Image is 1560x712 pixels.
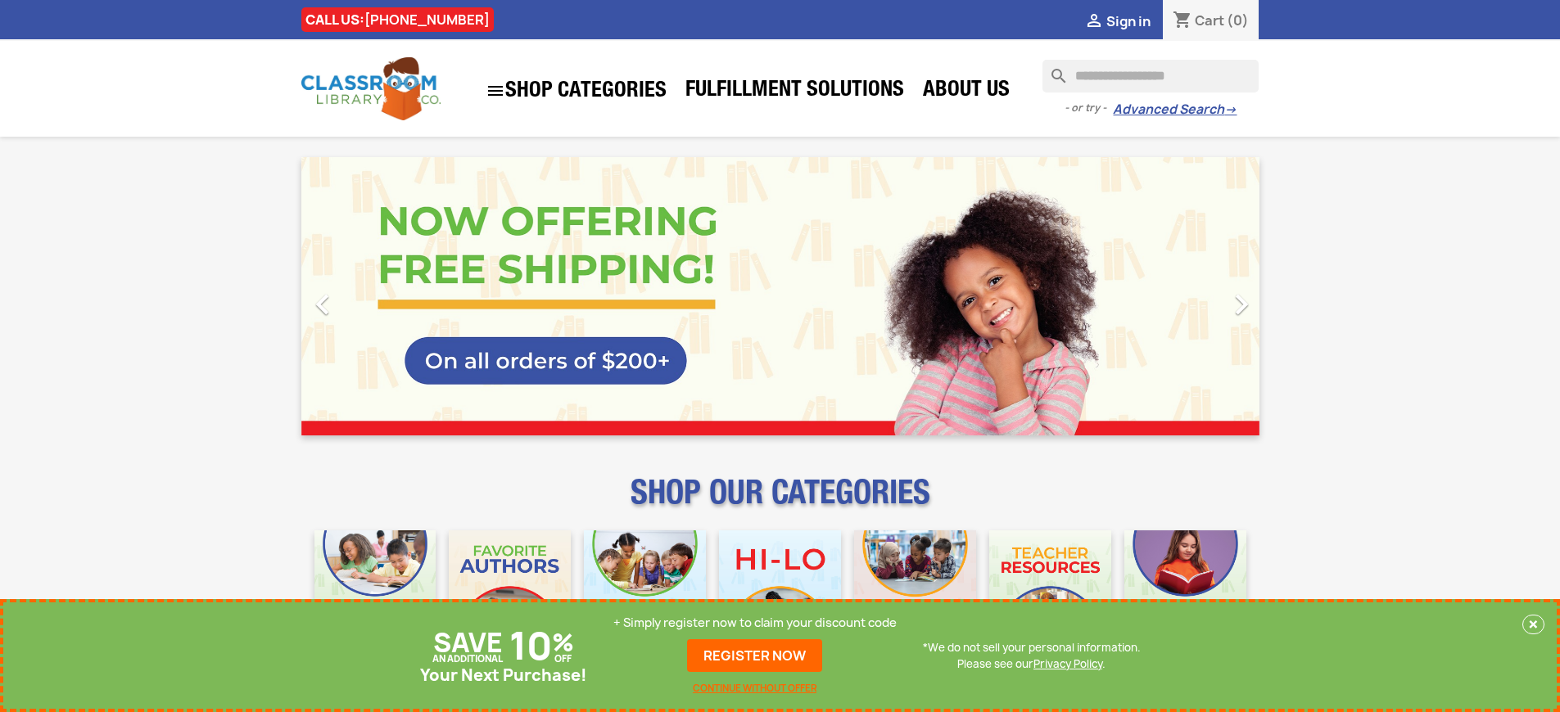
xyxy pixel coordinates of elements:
span: → [1224,101,1237,118]
a: SHOP CATEGORIES [477,73,675,109]
img: CLC_Fiction_Nonfiction_Mobile.jpg [854,530,976,652]
a: Previous [301,157,445,435]
p: SHOP OUR CATEGORIES [301,488,1259,517]
a: [PHONE_NUMBER] [364,11,490,29]
img: CLC_Bulk_Mobile.jpg [314,530,436,652]
img: CLC_Teacher_Resources_Mobile.jpg [989,530,1111,652]
a:  Sign in [1084,12,1151,30]
i:  [1221,284,1262,325]
a: About Us [915,75,1018,108]
a: Advanced Search→ [1113,101,1237,118]
i: shopping_cart [1173,11,1192,31]
span: - or try - [1065,100,1113,116]
img: CLC_Dyslexia_Mobile.jpg [1124,530,1246,652]
i:  [302,284,343,325]
a: Fulfillment Solutions [677,75,912,108]
span: Cart [1195,11,1224,29]
i: search [1042,60,1062,79]
ul: Carousel container [301,157,1259,435]
img: Classroom Library Company [301,57,441,120]
img: CLC_HiLo_Mobile.jpg [719,530,841,652]
img: CLC_Favorite_Authors_Mobile.jpg [449,530,571,652]
div: CALL US: [301,7,494,32]
img: CLC_Phonics_And_Decodables_Mobile.jpg [584,530,706,652]
span: Sign in [1106,12,1151,30]
span: (0) [1227,11,1249,29]
i:  [486,81,505,101]
a: Next [1115,157,1259,435]
i:  [1084,12,1104,32]
input: Search [1042,60,1259,92]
